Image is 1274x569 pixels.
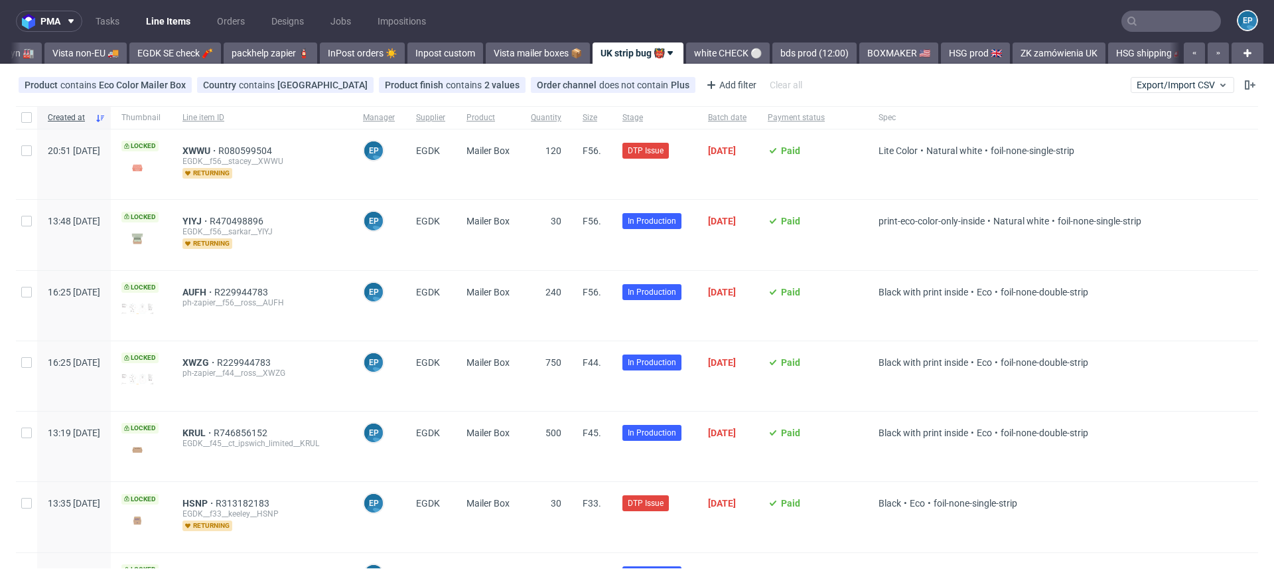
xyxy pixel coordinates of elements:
a: R080599504 [218,145,275,156]
a: HSNP [182,498,216,509]
span: F56. [583,216,601,226]
span: KRUL [182,428,214,438]
span: foil-none-single-strip [991,145,1074,156]
span: Locked [121,282,159,293]
a: Orders [209,11,253,32]
a: HSG prod 🇬🇧 [941,42,1010,64]
div: Eco Color Mailer Box [99,80,186,90]
span: • [992,287,1001,297]
span: DTP Issue [628,497,664,509]
span: Supplier [416,112,445,123]
span: [DATE] [708,287,736,297]
a: BOXMAKER 🇺🇸 [859,42,938,64]
div: EGDK__f56__stacey__XWWU [182,156,342,167]
a: R313182183 [216,498,272,509]
a: XWZG [182,357,217,368]
span: Mailer Box [466,216,510,226]
span: Paid [781,498,800,509]
a: Impositions [370,11,434,32]
img: version_two_editor_design.png [121,303,153,314]
span: Locked [121,353,159,363]
span: Mailer Box [466,145,510,156]
span: EGDK [416,357,440,368]
span: R746856152 [214,428,270,438]
span: In Production [628,215,676,227]
a: Line Items [138,11,198,32]
span: [DATE] [708,428,736,438]
a: InPost orders ☀️ [320,42,405,64]
span: [DATE] [708,145,736,156]
a: Inpost custom [407,42,483,64]
a: HSG shipping 🚛 [1108,42,1193,64]
a: Vista non-EU 🚚 [44,42,127,64]
img: version_two_editor_design [121,441,153,459]
span: foil-none-double-strip [1001,357,1088,368]
span: 30 [551,216,561,226]
span: Natural white [926,145,982,156]
span: F33. [583,498,601,509]
span: • [985,216,993,226]
a: packhelp zapier 🧯 [224,42,317,64]
span: F44. [583,357,601,368]
span: • [992,428,1001,438]
span: Eco [977,428,992,438]
span: contains [446,80,484,90]
span: • [982,145,991,156]
span: Spec [879,112,1141,123]
span: [DATE] [708,498,736,509]
span: [DATE] [708,357,736,368]
span: 240 [545,287,561,297]
span: EGDK [416,428,440,438]
div: EGDK__f33__keeley__HSNP [182,509,342,519]
span: R229944783 [217,357,273,368]
figcaption: EP [364,494,383,513]
span: • [1049,216,1058,226]
div: Plus [671,80,689,90]
span: Eco [977,357,992,368]
figcaption: EP [1238,11,1257,30]
span: Natural white [993,216,1049,226]
span: returning [182,168,232,179]
a: YIYJ [182,216,210,226]
span: Payment status [768,112,857,123]
span: EGDK [416,216,440,226]
span: 16:25 [DATE] [48,287,100,297]
span: • [992,357,1001,368]
span: does not contain [599,80,671,90]
figcaption: EP [364,283,383,301]
span: EGDK [416,287,440,297]
div: ph-zapier__f44__ross__XWZG [182,368,342,378]
span: Paid [781,357,800,368]
span: Product finish [385,80,446,90]
span: F56. [583,145,601,156]
span: R229944783 [214,287,271,297]
span: Mailer Box [466,498,510,509]
span: Locked [121,141,159,151]
span: In Production [628,427,676,439]
span: 500 [545,428,561,438]
span: Line item ID [182,112,342,123]
span: Eco [910,498,925,509]
a: AUFH [182,287,214,297]
span: • [918,145,926,156]
span: Mailer Box [466,287,510,297]
span: DTP Issue [628,145,664,157]
span: Black [879,498,901,509]
span: foil-none-single-strip [1058,216,1141,226]
span: 13:48 [DATE] [48,216,100,226]
span: 750 [545,357,561,368]
a: Tasks [88,11,127,32]
span: foil-none-double-strip [1001,287,1088,297]
a: EGDK SE check 🧨 [129,42,221,64]
span: Eco [977,287,992,297]
a: XWWU [182,145,218,156]
span: • [968,287,977,297]
span: Paid [781,216,800,226]
span: 30 [551,498,561,509]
